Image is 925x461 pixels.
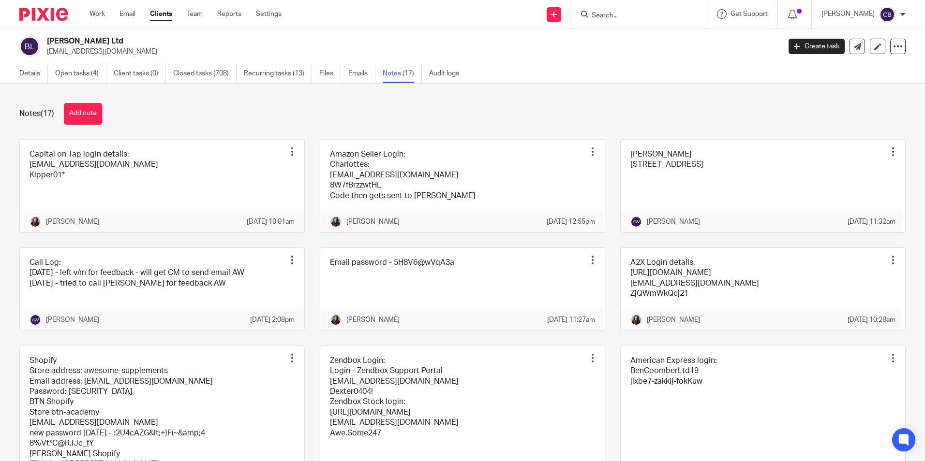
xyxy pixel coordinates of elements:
p: [PERSON_NAME] [346,315,400,325]
a: Clients [150,9,172,19]
a: Files [319,64,341,83]
p: [DATE] 2:08pm [250,315,295,325]
p: [PERSON_NAME] [647,217,700,227]
a: Team [187,9,203,19]
img: svg%3E [630,216,642,228]
a: Create task [789,39,845,54]
img: svg%3E [19,36,40,57]
p: [DATE] 11:27am [547,315,595,325]
img: IMG_0011.jpg [630,314,642,326]
a: Emails [348,64,375,83]
p: [EMAIL_ADDRESS][DOMAIN_NAME] [47,47,774,57]
a: Work [90,9,105,19]
a: Email [119,9,135,19]
h2: [PERSON_NAME] Ltd [47,36,628,46]
a: Details [19,64,48,83]
span: (17) [41,110,54,117]
p: [DATE] 10:28am [848,315,895,325]
p: [PERSON_NAME] [46,315,99,325]
p: [PERSON_NAME] [647,315,700,325]
p: [DATE] 10:01am [247,217,295,227]
a: Settings [256,9,282,19]
p: [DATE] 12:55pm [547,217,595,227]
img: IMG_0011.jpg [30,216,41,228]
img: svg%3E [880,7,895,22]
button: Add note [64,103,102,125]
p: [PERSON_NAME] [346,217,400,227]
img: IMG_0011.jpg [330,216,342,228]
h1: Notes [19,109,54,119]
p: [PERSON_NAME] [821,9,875,19]
input: Search [591,12,678,20]
img: svg%3E [30,314,41,326]
a: Recurring tasks (13) [244,64,312,83]
a: Audit logs [429,64,466,83]
a: Closed tasks (708) [173,64,237,83]
a: Open tasks (4) [55,64,106,83]
span: Get Support [731,11,768,17]
a: Client tasks (0) [114,64,166,83]
p: [DATE] 11:32am [848,217,895,227]
img: IMG_0011.jpg [330,314,342,326]
a: Reports [217,9,241,19]
img: Pixie [19,8,68,21]
p: [PERSON_NAME] [46,217,99,227]
a: Notes (17) [383,64,422,83]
